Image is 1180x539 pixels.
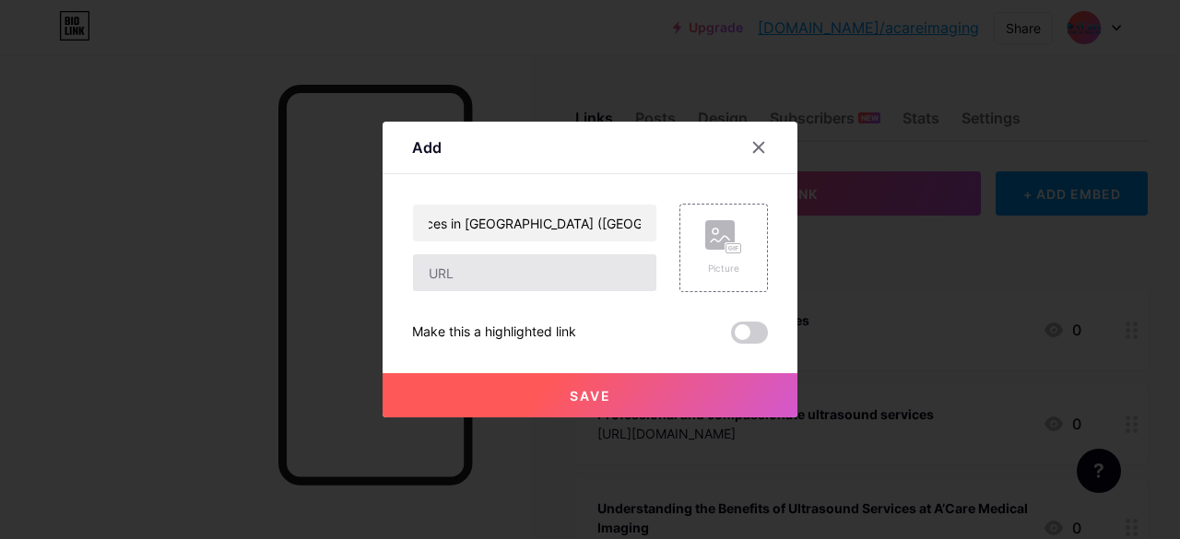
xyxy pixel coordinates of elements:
[705,262,742,275] div: Picture
[570,388,611,404] span: Save
[383,373,797,417] button: Save
[413,254,656,291] input: URL
[412,322,576,344] div: Make this a highlighted link
[412,136,442,158] div: Add
[413,205,656,241] input: Title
